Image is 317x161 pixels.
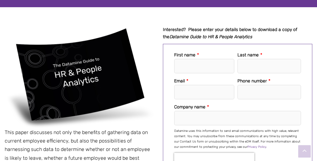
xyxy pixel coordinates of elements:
a: Privacy Policy [247,145,266,149]
em: Datamine Guide to HR & People Analytics [169,34,252,39]
span: First name [174,52,195,58]
span: Last name [237,52,259,58]
strong: Interested? Please enter your details below to download a copy of the [163,27,297,40]
p: Datamine uses this information to send email communications with high value, relevant content. Yo... [174,128,301,150]
span: Phone number [237,78,267,84]
img: hr-and-people-analytics_mockup [5,26,154,128]
span: Company name [174,104,205,110]
span: Email [174,78,185,84]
